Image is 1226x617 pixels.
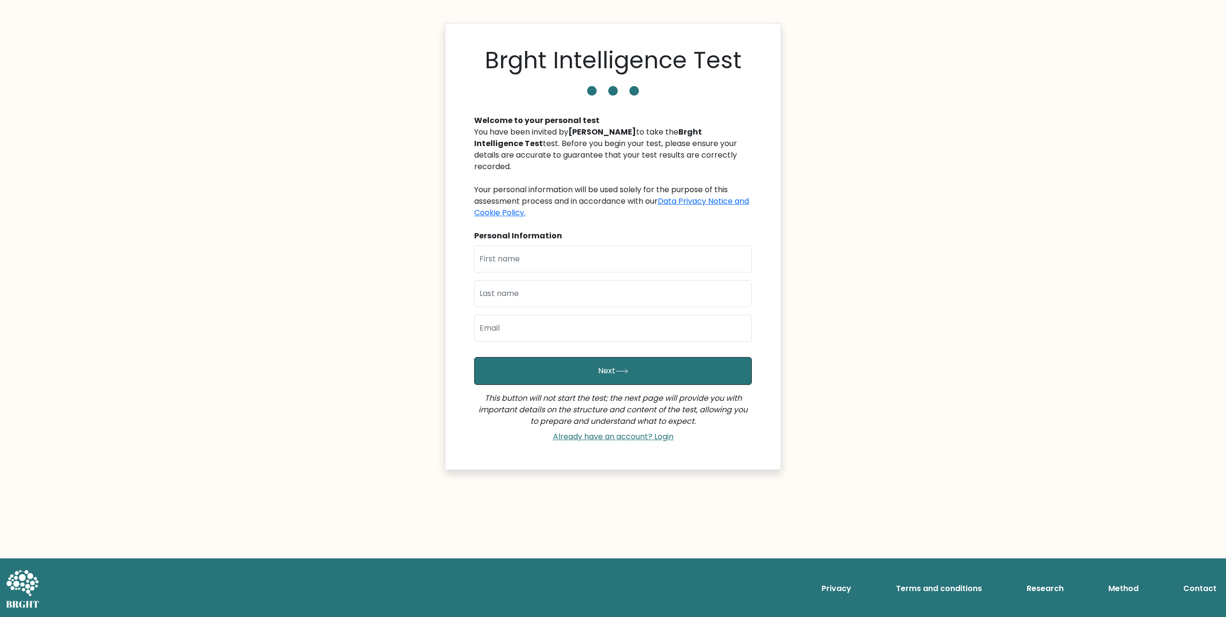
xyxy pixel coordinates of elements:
[474,126,752,219] div: You have been invited by to take the test. Before you begin your test, please ensure your details...
[474,196,749,218] a: Data Privacy Notice and Cookie Policy.
[478,393,748,427] i: This button will not start the test; the next page will provide you with important details on the...
[818,579,855,598] a: Privacy
[1104,579,1142,598] a: Method
[549,431,677,442] a: Already have an account? Login
[474,357,752,385] button: Next
[474,315,752,342] input: Email
[485,47,742,74] h1: Brght Intelligence Test
[892,579,986,598] a: Terms and conditions
[474,115,752,126] div: Welcome to your personal test
[568,126,636,137] b: [PERSON_NAME]
[474,280,752,307] input: Last name
[474,246,752,272] input: First name
[1023,579,1067,598] a: Research
[474,126,702,149] b: Brght Intelligence Test
[1179,579,1220,598] a: Contact
[474,230,752,242] div: Personal Information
